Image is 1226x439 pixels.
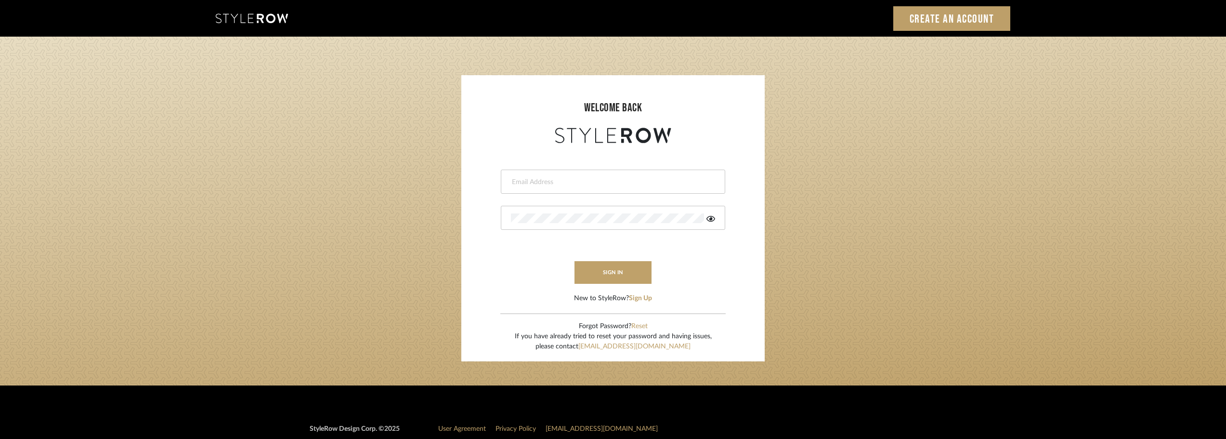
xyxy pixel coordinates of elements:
[578,343,691,350] a: [EMAIL_ADDRESS][DOMAIN_NAME]
[546,426,658,432] a: [EMAIL_ADDRESS][DOMAIN_NAME]
[574,293,652,304] div: New to StyleRow?
[629,293,652,304] button: Sign Up
[515,321,712,332] div: Forgot Password?
[438,426,486,432] a: User Agreement
[574,261,652,284] button: sign in
[496,426,536,432] a: Privacy Policy
[511,177,713,187] input: Email Address
[893,6,1011,31] a: Create an Account
[631,321,648,332] button: Reset
[471,99,755,117] div: welcome back
[515,332,712,352] div: If you have already tried to reset your password and having issues, please contact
